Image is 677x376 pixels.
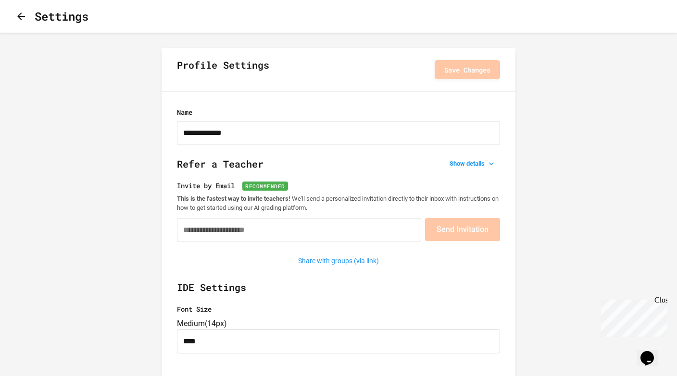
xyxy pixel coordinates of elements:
label: Invite by Email [177,181,500,191]
h2: IDE Settings [177,280,500,304]
iframe: chat widget [637,338,667,366]
h2: Refer a Teacher [177,157,500,181]
iframe: chat widget [597,296,667,337]
p: We'll send a personalized invitation directly to their inbox with instructions on how to get star... [177,194,500,212]
button: Share with groups (via link) [293,254,384,268]
h1: Settings [35,8,88,25]
button: Save Changes [435,60,500,79]
div: Chat with us now!Close [4,4,66,61]
button: Show details [446,157,500,170]
h2: Profile Settings [177,58,269,82]
div: Medium ( 14px ) [177,318,500,329]
button: Send Invitation [425,218,500,241]
label: Font Size [177,304,500,314]
strong: This is the fastest way to invite teachers! [177,195,290,202]
span: Recommended [242,182,288,191]
label: Name [177,107,500,117]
